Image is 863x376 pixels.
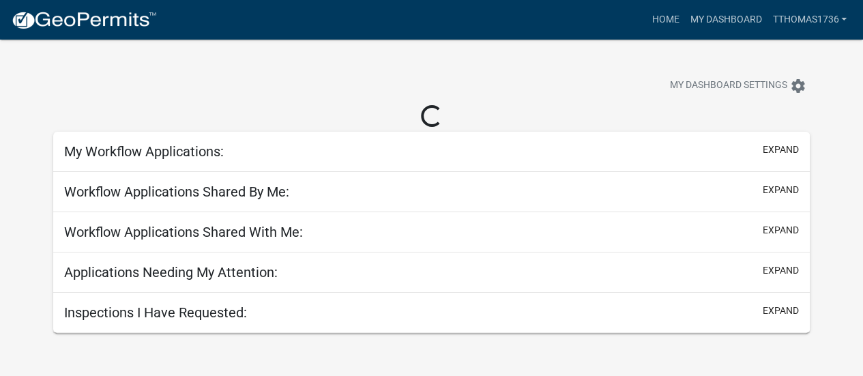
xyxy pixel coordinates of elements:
button: My Dashboard Settingssettings [659,72,817,99]
h5: Workflow Applications Shared By Me: [64,184,289,200]
button: expand [763,183,799,197]
a: Home [646,7,684,33]
a: My Dashboard [684,7,767,33]
span: My Dashboard Settings [670,78,787,94]
h5: Workflow Applications Shared With Me: [64,224,303,240]
button: expand [763,263,799,278]
button: expand [763,223,799,237]
button: expand [763,304,799,318]
a: tthomas1736 [767,7,852,33]
i: settings [790,78,806,94]
h5: Inspections I Have Requested: [64,304,247,321]
h5: My Workflow Applications: [64,143,224,160]
button: expand [763,143,799,157]
h5: Applications Needing My Attention: [64,264,278,280]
